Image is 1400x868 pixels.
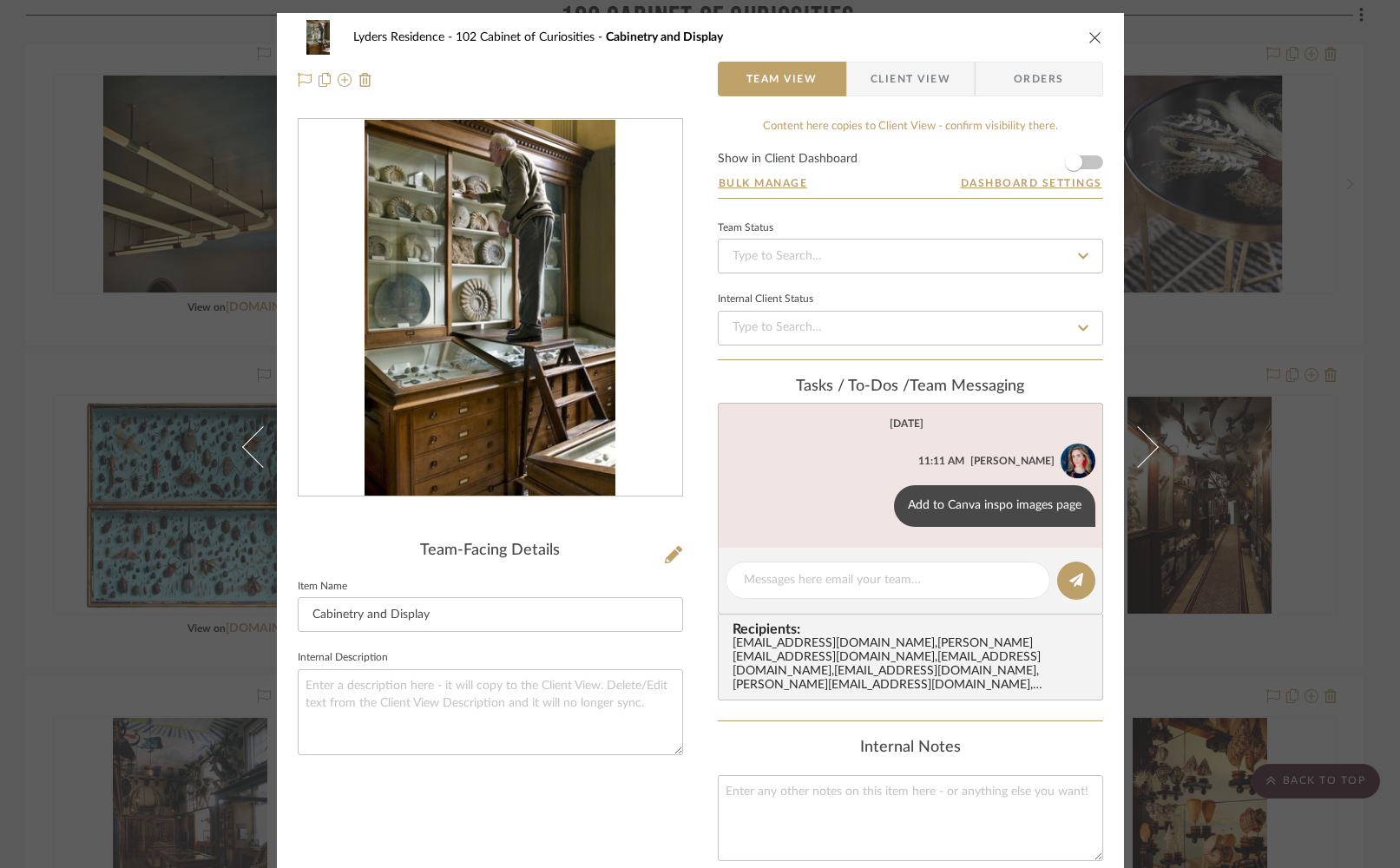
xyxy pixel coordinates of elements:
[733,637,1095,693] div: [EMAIL_ADDRESS][DOMAIN_NAME] , [PERSON_NAME][EMAIL_ADDRESS][DOMAIN_NAME] , [EMAIL_ADDRESS][DOMAIN...
[298,582,347,591] label: Item Name
[606,31,723,43] span: Cabinetry and Display
[298,542,683,561] div: Team-Facing Details
[1061,444,1095,478] img: adae074b-7668-4466-b24c-4829218f8da9.png
[746,62,818,96] span: Team View
[796,378,910,394] span: Tasks / To-Dos /
[456,31,606,43] span: 102 Cabinet of Curiosities
[970,453,1055,469] div: [PERSON_NAME]
[365,120,615,496] img: c89a1614-448e-45b8-be6b-4441659877bb_436x436.jpg
[894,485,1095,527] div: Add to Canva inspo images page
[358,73,372,87] img: Remove from project
[299,120,682,496] div: 0
[1088,30,1103,45] button: close
[298,654,388,662] label: Internal Description
[918,453,964,469] div: 11:11 AM
[718,295,813,304] div: Internal Client Status
[733,621,1095,637] span: Recipients:
[298,597,683,632] input: Enter Item Name
[718,311,1103,345] input: Type to Search…
[718,175,809,191] button: Bulk Manage
[960,175,1103,191] button: Dashboard Settings
[995,62,1083,96] span: Orders
[718,378,1103,397] div: team Messaging
[871,62,950,96] span: Client View
[718,239,1103,273] input: Type to Search…
[718,224,773,233] div: Team Status
[718,739,1103,758] div: Internal Notes
[890,418,923,430] div: [DATE]
[718,118,1103,135] div: Content here copies to Client View - confirm visibility there.
[353,31,456,43] span: Lyders Residence
[298,20,339,55] img: c89a1614-448e-45b8-be6b-4441659877bb_48x40.jpg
